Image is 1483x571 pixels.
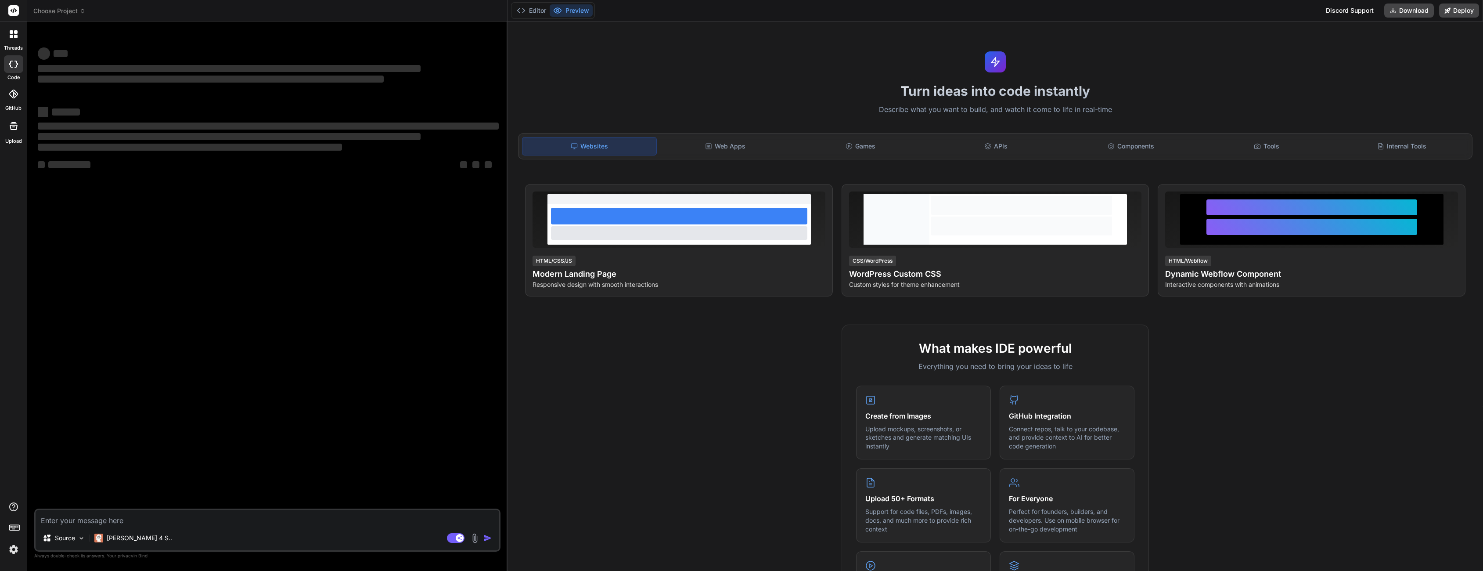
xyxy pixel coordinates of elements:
span: ‌ [52,108,80,116]
span: ‌ [460,161,467,168]
p: [PERSON_NAME] 4 S.. [107,534,172,542]
button: Deploy [1439,4,1479,18]
p: Responsive design with smooth interactions [533,280,825,289]
p: Perfect for founders, builders, and developers. Use on mobile browser for on-the-go development [1009,507,1125,533]
button: Preview [550,4,593,17]
h4: Create from Images [865,411,982,421]
div: HTML/CSS/JS [533,256,576,266]
div: Websites [522,137,656,155]
div: Components [1064,137,1198,155]
p: Describe what you want to build, and watch it come to life in real-time [513,104,1478,116]
h4: Upload 50+ Formats [865,493,982,504]
p: Always double-check its answers. Your in Bind [34,552,500,560]
div: Internal Tools [1335,137,1469,155]
p: Source [55,534,75,542]
h2: What makes IDE powerful [856,339,1134,358]
p: Custom styles for theme enhancement [849,280,1142,289]
label: threads [4,44,23,52]
img: settings [6,542,21,557]
span: ‌ [38,161,45,168]
p: Everything you need to bring your ideas to life [856,361,1134,372]
img: icon [483,534,492,542]
div: APIs [929,137,1062,155]
img: Claude 4 Sonnet [94,534,103,542]
span: ‌ [48,161,90,168]
span: ‌ [38,133,421,140]
span: ‌ [472,161,479,168]
h4: For Everyone [1009,493,1125,504]
span: ‌ [38,76,384,83]
div: Web Apps [659,137,792,155]
span: privacy [118,553,133,558]
h4: Modern Landing Page [533,268,825,280]
button: Editor [513,4,550,17]
span: ‌ [38,47,50,60]
span: ‌ [485,161,492,168]
img: attachment [470,533,480,543]
p: Interactive components with animations [1165,280,1458,289]
div: HTML/Webflow [1165,256,1211,266]
label: code [7,74,20,81]
p: Connect repos, talk to your codebase, and provide context to AI for better code generation [1009,425,1125,451]
label: GitHub [5,105,22,112]
span: ‌ [38,65,421,72]
label: Upload [5,137,22,145]
span: ‌ [54,50,68,57]
p: Support for code files, PDFs, images, docs, and much more to provide rich context [865,507,982,533]
img: Pick Models [78,535,85,542]
span: ‌ [38,144,342,151]
span: ‌ [38,107,48,117]
button: Download [1384,4,1434,18]
div: Discord Support [1321,4,1379,18]
h4: Dynamic Webflow Component [1165,268,1458,280]
h4: WordPress Custom CSS [849,268,1142,280]
div: Games [794,137,927,155]
span: ‌ [38,123,499,130]
div: CSS/WordPress [849,256,896,266]
h1: Turn ideas into code instantly [513,83,1478,99]
div: Tools [1200,137,1333,155]
h4: GitHub Integration [1009,411,1125,421]
span: Choose Project [33,7,86,15]
p: Upload mockups, screenshots, or sketches and generate matching UIs instantly [865,425,982,451]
